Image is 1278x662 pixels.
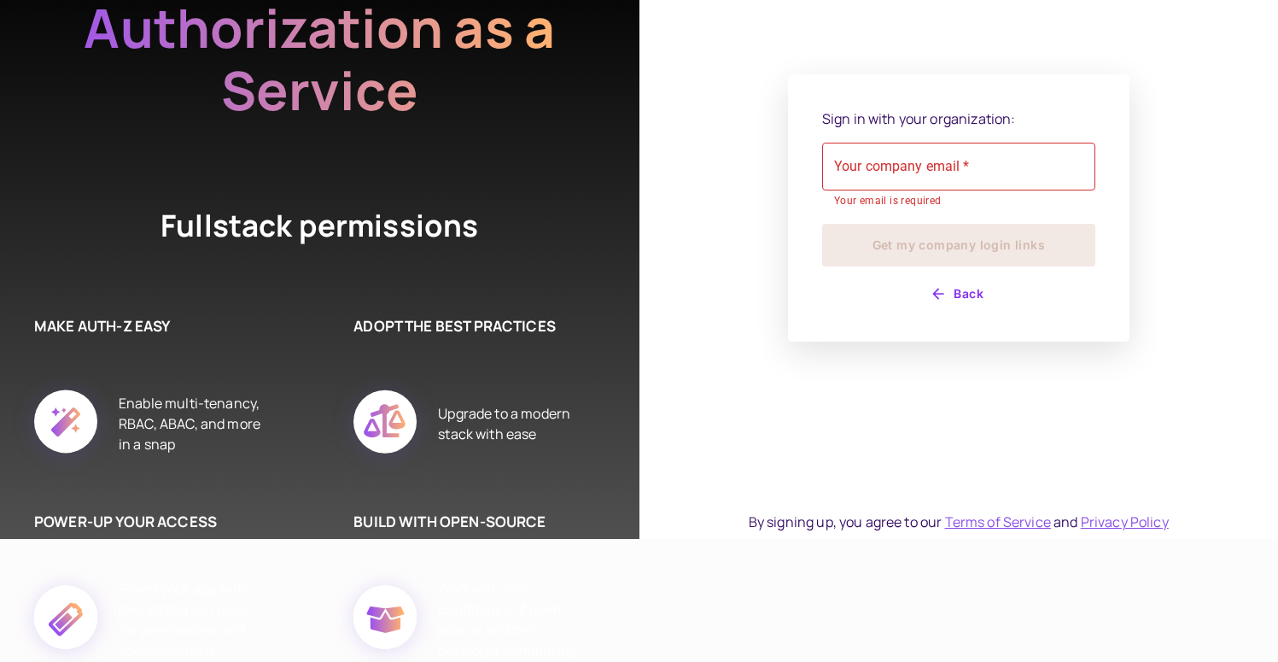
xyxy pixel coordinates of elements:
[822,280,1095,308] button: Back
[119,371,268,477] div: Enable multi-tenancy, RBAC, ABAC, and more in a snap
[34,511,268,533] h6: POWER-UP YOUR ACCESS
[353,511,587,533] h6: BUILD WITH OPEN-SOURCE
[97,205,541,247] h4: Fullstack permissions
[822,108,1095,129] p: Sign in with your organization:
[34,315,268,337] h6: MAKE AUTH-Z EASY
[945,513,1051,531] a: Terms of Service
[1081,513,1169,531] a: Privacy Policy
[822,224,1095,267] button: Get my company login links
[438,371,587,477] div: Upgrade to a modern stack with ease
[834,193,1083,210] p: Your email is required
[749,512,1169,532] div: By signing up, you agree to our and
[353,315,587,337] h6: ADOPT THE BEST PRACTICES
